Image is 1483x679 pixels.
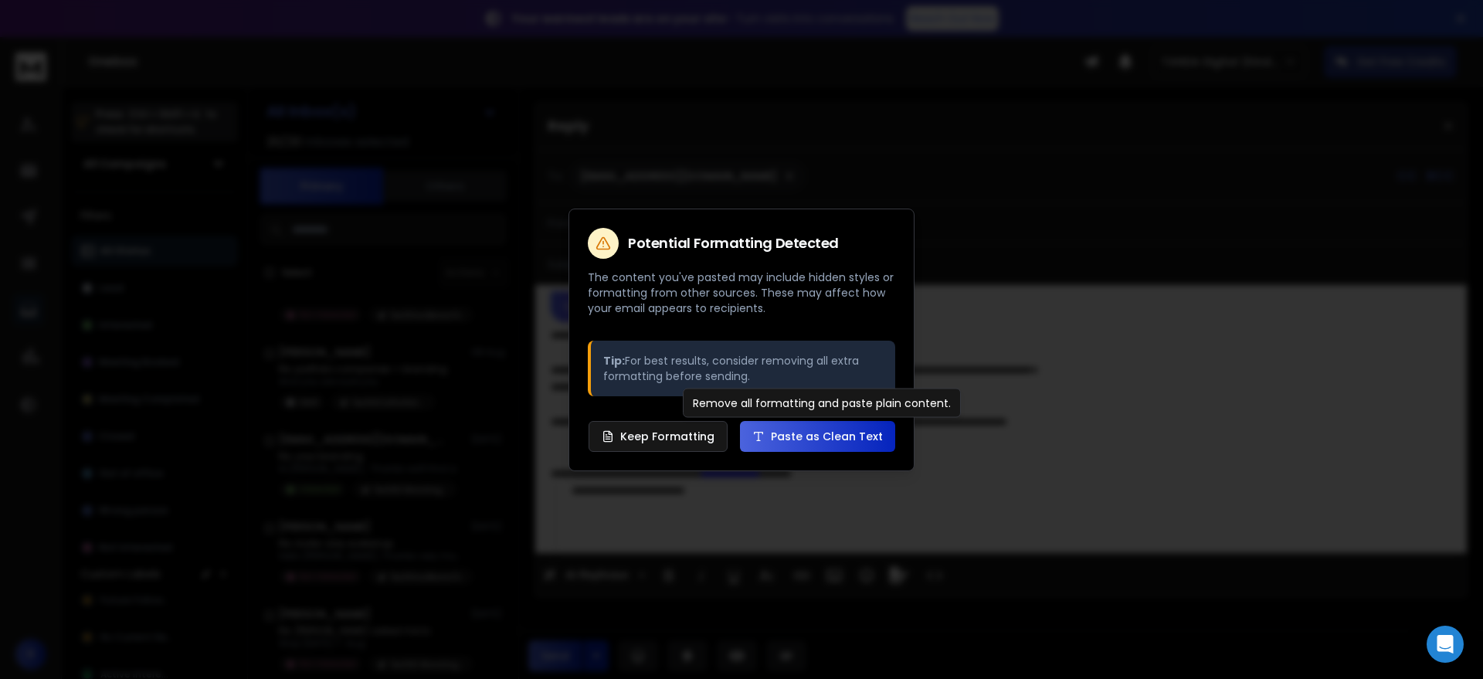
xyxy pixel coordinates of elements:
div: Remove all formatting and paste plain content. [683,389,961,418]
button: Keep Formatting [589,421,728,452]
button: Paste as Clean Text [740,421,895,452]
div: Open Intercom Messenger [1427,626,1464,663]
strong: Tip: [603,353,625,368]
h2: Potential Formatting Detected [628,236,839,250]
p: The content you've pasted may include hidden styles or formatting from other sources. These may a... [588,270,895,316]
p: For best results, consider removing all extra formatting before sending. [603,353,883,384]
